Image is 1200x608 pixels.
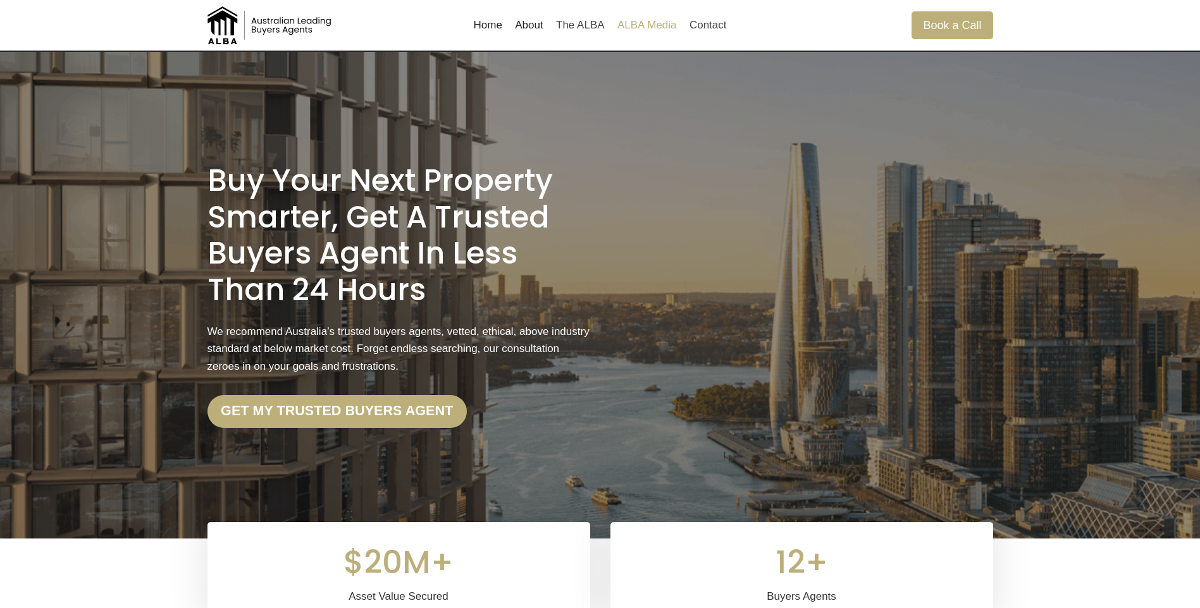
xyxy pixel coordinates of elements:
[207,6,334,44] img: Australian Leading Buyers Agents
[207,323,590,375] p: We recommend Australia’s trusted buyers agents, vetted, ethical, above industry standard at below...
[626,537,978,588] div: 12+
[467,10,509,40] a: Home
[467,10,733,40] nav: Primary Navigation
[550,10,611,40] a: The ALBA
[207,395,467,428] a: Get my trusted Buyers Agent
[912,11,993,39] a: Book a Call
[626,588,978,605] div: Buyers Agents
[223,588,575,605] div: Asset Value Secured
[207,162,590,308] h1: Buy Your Next Property Smarter, Get a Trusted Buyers Agent in less than 24 Hours
[509,10,550,40] a: About
[221,403,453,418] strong: Get my trusted Buyers Agent
[223,537,575,588] div: $20M+
[683,10,733,40] a: Contact
[611,10,683,40] a: ALBA Media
